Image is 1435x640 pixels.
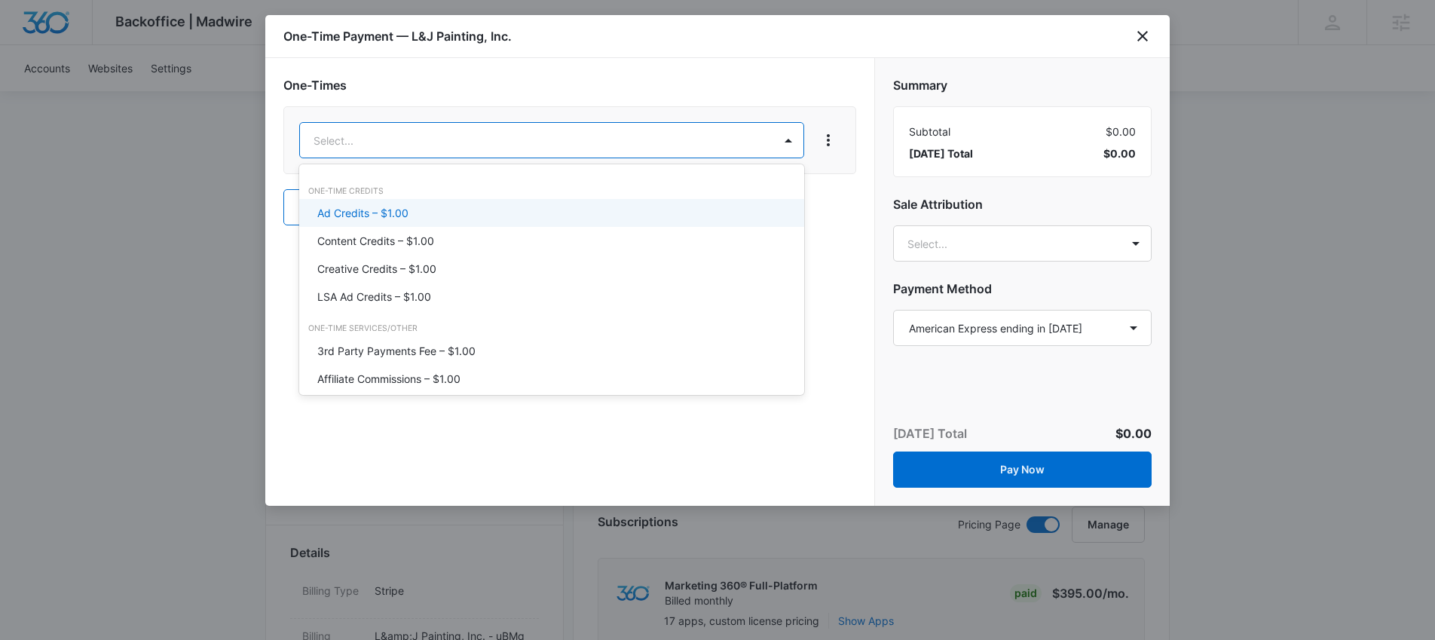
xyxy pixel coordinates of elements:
p: Ad Credits – $1.00 [317,205,408,221]
p: LSA Ad Credits – $1.00 [317,289,431,305]
div: One-Time Credits [299,185,804,198]
div: One-Time Services/Other [299,323,804,335]
p: 3rd Party Payments Fee – $1.00 [317,343,476,359]
p: Affiliate Commissions – $1.00 [317,371,460,387]
p: Creative Credits – $1.00 [317,261,436,277]
p: Content Credits – $1.00 [317,233,434,249]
